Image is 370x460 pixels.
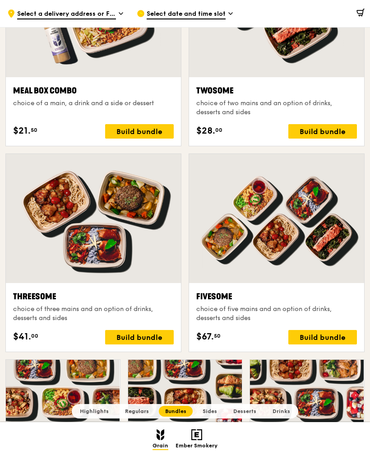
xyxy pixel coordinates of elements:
span: $41. [13,330,31,344]
span: $28. [196,124,215,138]
div: choice of five mains and an option of drinks, desserts and sides [196,305,357,323]
div: Build bundle [288,330,357,344]
div: choice of two mains and an option of drinks, desserts and sides [196,99,357,117]
img: Ember Smokery mobile logo [191,429,202,440]
img: Grain mobile logo [157,429,164,440]
div: Build bundle [288,124,357,139]
span: $67. [196,330,214,344]
div: Build bundle [105,330,174,344]
span: Select a delivery address or Food Point [17,9,116,19]
div: choice of three mains and an option of drinks, desserts and sides [13,305,174,323]
span: Select date and time slot [147,9,226,19]
span: 00 [31,332,38,339]
span: $21. [13,124,31,138]
div: Meal Box Combo [13,84,174,97]
div: Fivesome [196,290,357,303]
span: Grain [153,442,168,450]
div: Threesome [13,290,174,303]
div: choice of a main, a drink and a side or dessert [13,99,174,108]
span: 50 [31,126,37,134]
div: Twosome [196,84,357,97]
div: Build bundle [105,124,174,139]
span: Ember Smokery [176,442,217,450]
span: 50 [214,332,221,339]
span: 00 [215,126,222,134]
